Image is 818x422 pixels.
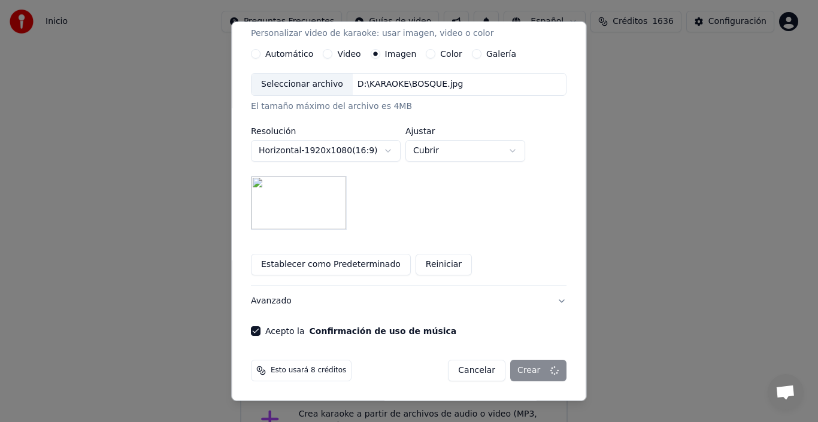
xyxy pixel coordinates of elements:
[251,286,566,317] button: Avanzado
[353,78,468,90] div: D:\KARAOKE\BOSQUE.jpg
[251,11,493,40] div: Video
[265,50,313,58] label: Automático
[310,327,457,335] button: Acepto la
[271,366,346,375] span: Esto usará 8 créditos
[251,28,493,40] p: Personalizar video de karaoke: usar imagen, video o color
[441,50,463,58] label: Color
[338,50,361,58] label: Video
[265,327,456,335] label: Acepto la
[251,1,566,49] button: VideoPersonalizar video de karaoke: usar imagen, video o color
[405,127,525,135] label: Ajustar
[252,74,353,95] div: Seleccionar archivo
[385,50,417,58] label: Imagen
[251,127,401,135] label: Resolución
[251,49,566,285] div: VideoPersonalizar video de karaoke: usar imagen, video o color
[251,254,411,275] button: Establecer como Predeterminado
[416,254,472,275] button: Reiniciar
[449,360,506,381] button: Cancelar
[486,50,516,58] label: Galería
[251,101,566,113] div: El tamaño máximo del archivo es 4MB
